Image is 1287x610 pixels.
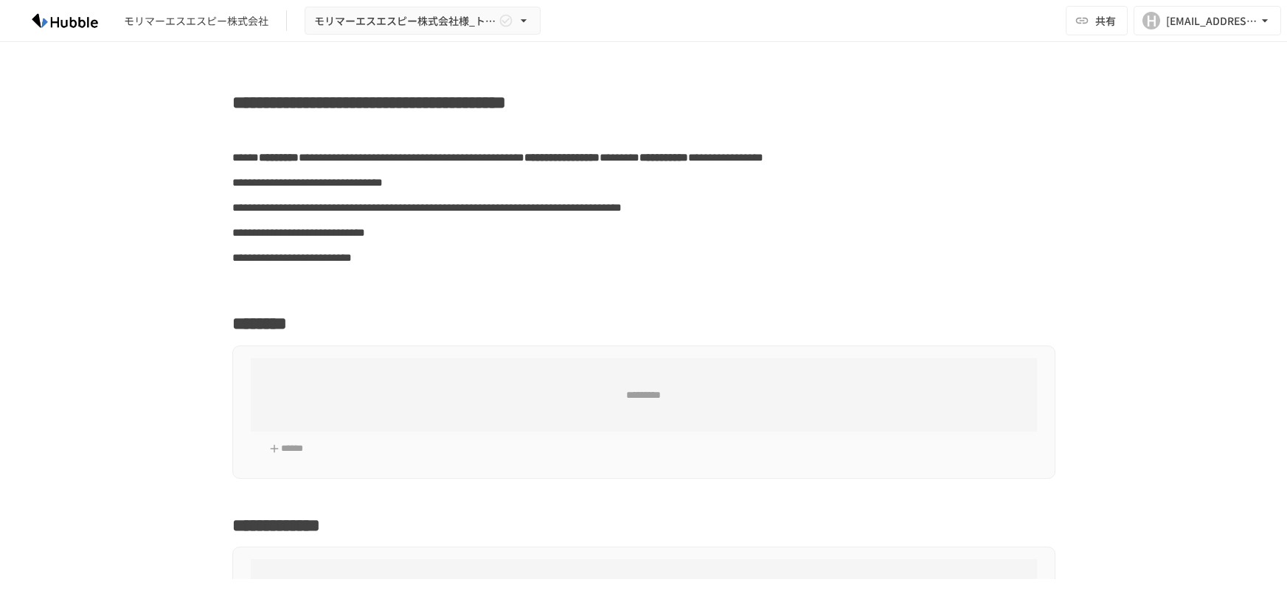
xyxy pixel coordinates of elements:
div: モリマーエスエスピー株式会社 [124,13,268,29]
button: モリマーエスエスピー株式会社様_トライアル設定マニュアル [305,7,541,35]
div: [EMAIL_ADDRESS][DOMAIN_NAME] [1166,12,1257,30]
span: モリマーエスエスピー株式会社様_トライアル設定マニュアル [314,12,496,30]
button: 共有 [1066,6,1128,35]
div: H [1142,12,1160,29]
span: 共有 [1095,13,1116,29]
img: HzDRNkGCf7KYO4GfwKnzITak6oVsp5RHeZBEM1dQFiQ [18,9,112,32]
button: H[EMAIL_ADDRESS][DOMAIN_NAME] [1134,6,1281,35]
